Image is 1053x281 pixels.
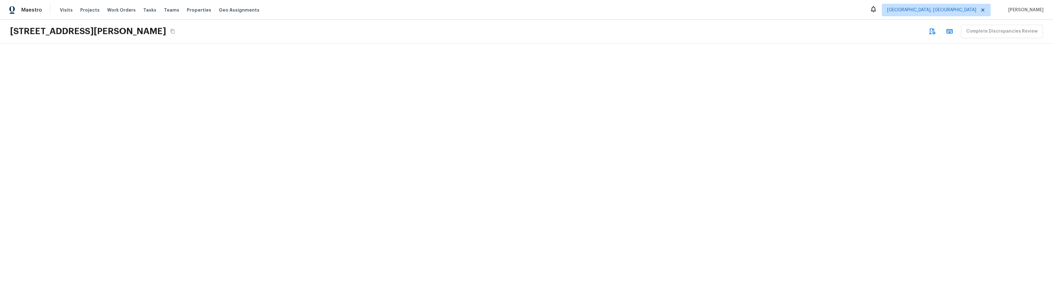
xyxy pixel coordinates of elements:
[107,7,136,13] span: Work Orders
[169,27,177,35] button: Copy Address
[60,7,73,13] span: Visits
[219,7,259,13] span: Geo Assignments
[10,26,166,37] h2: [STREET_ADDRESS][PERSON_NAME]
[164,7,179,13] span: Teams
[887,7,976,13] span: [GEOGRAPHIC_DATA], [GEOGRAPHIC_DATA]
[80,7,100,13] span: Projects
[21,7,42,13] span: Maestro
[143,8,156,12] span: Tasks
[1006,7,1044,13] span: [PERSON_NAME]
[187,7,211,13] span: Properties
